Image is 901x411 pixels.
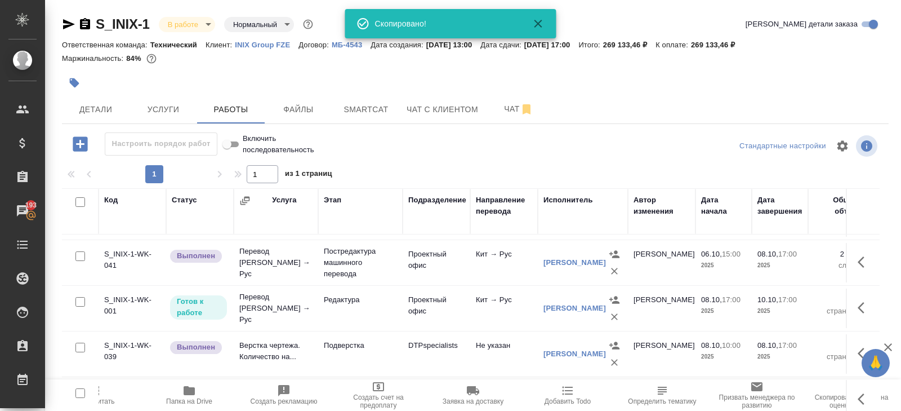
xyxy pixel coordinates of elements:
button: Закрыть [525,17,552,30]
div: Услуга [272,195,296,206]
a: МБ-4543 [332,39,371,49]
td: DTPspecialists [403,334,470,374]
p: 2025 [701,260,746,271]
p: 08.10, [757,341,778,350]
button: Назначить [606,337,623,354]
button: Папка на Drive [142,379,237,411]
p: 2025 [701,351,746,363]
a: INIX Group FZE [235,39,298,49]
button: Здесь прячутся важные кнопки [851,294,878,321]
p: 2025 [757,306,802,317]
span: из 1 страниц [285,167,332,183]
div: Общий объем [814,195,859,217]
button: Добавить работу [65,132,96,156]
p: [DATE] 13:00 [426,41,481,49]
p: [DATE] 17:00 [524,41,579,49]
button: Удалить [606,308,623,325]
span: Создать рекламацию [251,397,318,405]
span: 193 [19,200,44,211]
div: Код [104,195,118,206]
span: Папка на Drive [166,397,212,405]
button: Доп статусы указывают на важность/срочность заказа [301,17,315,32]
p: Итого: [578,41,603,49]
p: 15:00 [722,250,741,258]
div: Статус [172,195,197,206]
div: Дата начала [701,195,746,217]
p: 2025 [757,260,802,271]
p: Дата сдачи: [480,41,524,49]
button: В работе [164,20,202,29]
p: 2 500 [814,249,859,260]
p: Маржинальность: [62,54,126,63]
td: S_INIX-1-WK-041 [99,243,166,282]
p: К оплате: [655,41,691,49]
button: Назначить [606,291,623,308]
p: 84% [126,54,144,63]
p: 1 [814,340,859,351]
p: Дата создания: [371,41,426,49]
td: Верстка чертежа. Количество на... [234,334,318,374]
span: Файлы [271,103,325,117]
button: Скопировать ссылку на оценку заказа [804,379,899,411]
div: Автор изменения [634,195,690,217]
span: Услуги [136,103,190,117]
p: 08.10, [757,250,778,258]
button: Скопировать ссылку [78,17,92,31]
button: Здесь прячутся важные кнопки [851,340,878,367]
div: Исполнитель [543,195,593,206]
p: МБ-4543 [332,41,371,49]
span: Посмотреть информацию [856,135,880,157]
button: Скопировать ссылку для ЯМессенджера [62,17,75,31]
button: Добавить тэг [62,70,87,95]
p: 2025 [701,306,746,317]
span: Чат с клиентом [407,103,478,117]
p: Договор: [298,41,332,49]
span: Чат [492,102,546,116]
span: Включить последовательность [243,133,324,156]
p: 06.10, [701,250,722,258]
span: Скопировать ссылку на оценку заказа [811,394,892,409]
p: Выполнен [177,342,215,353]
button: Удалить [606,354,623,371]
a: [PERSON_NAME] [543,304,606,312]
a: [PERSON_NAME] [543,350,606,358]
span: Работы [204,103,258,117]
a: [PERSON_NAME] [543,258,606,267]
td: [PERSON_NAME] [628,243,695,282]
p: 48 [814,294,859,306]
span: Определить тематику [628,397,696,405]
svg: Отписаться [520,103,533,116]
div: Этап [324,195,341,206]
p: Технический [150,41,206,49]
div: В работе [224,17,294,32]
div: Направление перевода [476,195,532,217]
div: Подразделение [408,195,466,206]
span: Призвать менеджера по развитию [716,394,797,409]
p: страница [814,351,859,363]
p: 08.10, [701,295,722,304]
span: Детали [69,103,123,117]
div: Дата завершения [757,195,802,217]
button: 🙏 [862,349,890,377]
td: S_INIX-1-WK-001 [99,289,166,328]
button: Пересчитать [47,379,142,411]
td: Проектный офис [403,289,470,328]
button: Удалить [606,263,623,280]
p: 17:00 [778,250,797,258]
button: Создать рекламацию [237,379,331,411]
button: Нормальный [230,20,280,29]
p: 17:00 [778,341,797,350]
p: 17:00 [778,295,797,304]
a: 193 [3,197,42,225]
span: Настроить таблицу [829,132,856,160]
p: 10:00 [722,341,741,350]
p: Клиент: [206,41,235,49]
p: 17:00 [722,295,741,304]
p: слово [814,260,859,271]
button: Заявка на доставку [426,379,520,411]
div: split button [737,138,829,155]
button: Призвать менеджера по развитию [710,379,804,411]
td: Не указан [470,334,538,374]
button: Здесь прячутся важные кнопки [851,249,878,276]
p: Редактура [324,294,397,306]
